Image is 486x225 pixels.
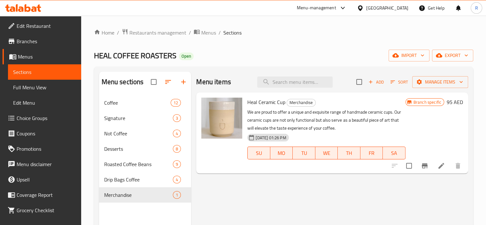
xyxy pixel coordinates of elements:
[3,203,81,218] a: Grocery Checklist
[99,92,191,205] nav: Menu sections
[3,49,81,64] a: Menus
[386,77,412,87] span: Sort items
[122,28,186,37] a: Restaurants management
[129,29,186,36] span: Restaurants management
[3,110,81,126] a: Choice Groups
[173,176,181,183] div: items
[99,172,191,187] div: Drip Bags Coffee4
[295,149,313,158] span: TU
[147,75,160,89] span: Select all sections
[293,147,315,159] button: TU
[287,99,316,107] div: Merchandise
[104,99,171,107] span: Coffee
[13,84,76,91] span: Full Menu View
[173,191,181,199] div: items
[385,149,403,158] span: SA
[173,160,181,168] div: items
[363,149,381,158] span: FR
[432,50,473,61] button: export
[247,108,405,132] p: We are proud to offer a unique and exquisite range of handmade ceramic cups. Our ceramic cups are...
[8,64,81,80] a: Sections
[367,78,385,86] span: Add
[179,53,194,59] span: Open
[219,29,221,36] li: /
[287,99,315,106] span: Merchandise
[173,177,181,183] span: 4
[437,52,468,60] span: export
[117,29,119,36] li: /
[17,37,76,45] span: Branches
[3,18,81,34] a: Edit Restaurant
[402,159,416,173] span: Select to update
[366,4,408,12] div: [GEOGRAPHIC_DATA]
[366,77,386,87] button: Add
[99,126,191,141] div: Not Coffee4
[17,130,76,137] span: Coupons
[104,145,173,153] span: Desserts
[17,176,76,183] span: Upsell
[223,29,242,36] span: Sections
[3,126,81,141] a: Coupons
[104,160,173,168] span: Roasted Coffee Beans
[417,158,432,173] button: Branch-specific-item
[352,75,366,89] span: Select section
[99,157,191,172] div: Roasted Coffee Beans9
[17,114,76,122] span: Choice Groups
[104,130,173,137] div: Not Coffee
[390,78,408,86] span: Sort
[270,147,293,159] button: MO
[171,100,181,106] span: 12
[104,114,173,122] span: Signature
[360,147,383,159] button: FR
[194,28,216,37] a: Menus
[17,22,76,30] span: Edit Restaurant
[3,34,81,49] a: Branches
[389,77,410,87] button: Sort
[13,68,76,76] span: Sections
[17,145,76,153] span: Promotions
[3,172,81,187] a: Upsell
[411,99,444,105] span: Branch specific
[18,53,76,60] span: Menus
[318,149,336,158] span: WE
[450,158,466,173] button: delete
[447,98,463,107] h6: 95 AED
[247,147,270,159] button: SU
[3,141,81,157] a: Promotions
[17,160,76,168] span: Menu disclaimer
[315,147,338,159] button: WE
[340,149,358,158] span: TH
[173,161,181,167] span: 9
[189,29,191,36] li: /
[417,78,463,86] span: Manage items
[94,48,176,63] span: HEAL COFFEE ROASTERS
[104,176,173,183] span: Drip Bags Coffee
[104,191,173,199] span: Merchandise
[99,141,191,157] div: Desserts8
[389,50,429,61] button: import
[8,95,81,110] a: Edit Menu
[173,130,181,137] div: items
[173,192,181,198] span: 1
[383,147,405,159] button: SA
[3,157,81,172] a: Menu disclaimer
[17,206,76,214] span: Grocery Checklist
[8,80,81,95] a: Full Menu View
[247,97,285,107] span: Heal Ceramic Cup
[173,115,181,121] span: 3
[102,77,144,87] h2: Menu sections
[179,52,194,60] div: Open
[475,4,478,12] span: R
[297,4,336,12] div: Menu-management
[201,98,242,139] img: Heal Ceramic Cup
[173,146,181,152] span: 8
[17,191,76,199] span: Coverage Report
[173,145,181,153] div: items
[338,147,360,159] button: TH
[250,149,267,158] span: SU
